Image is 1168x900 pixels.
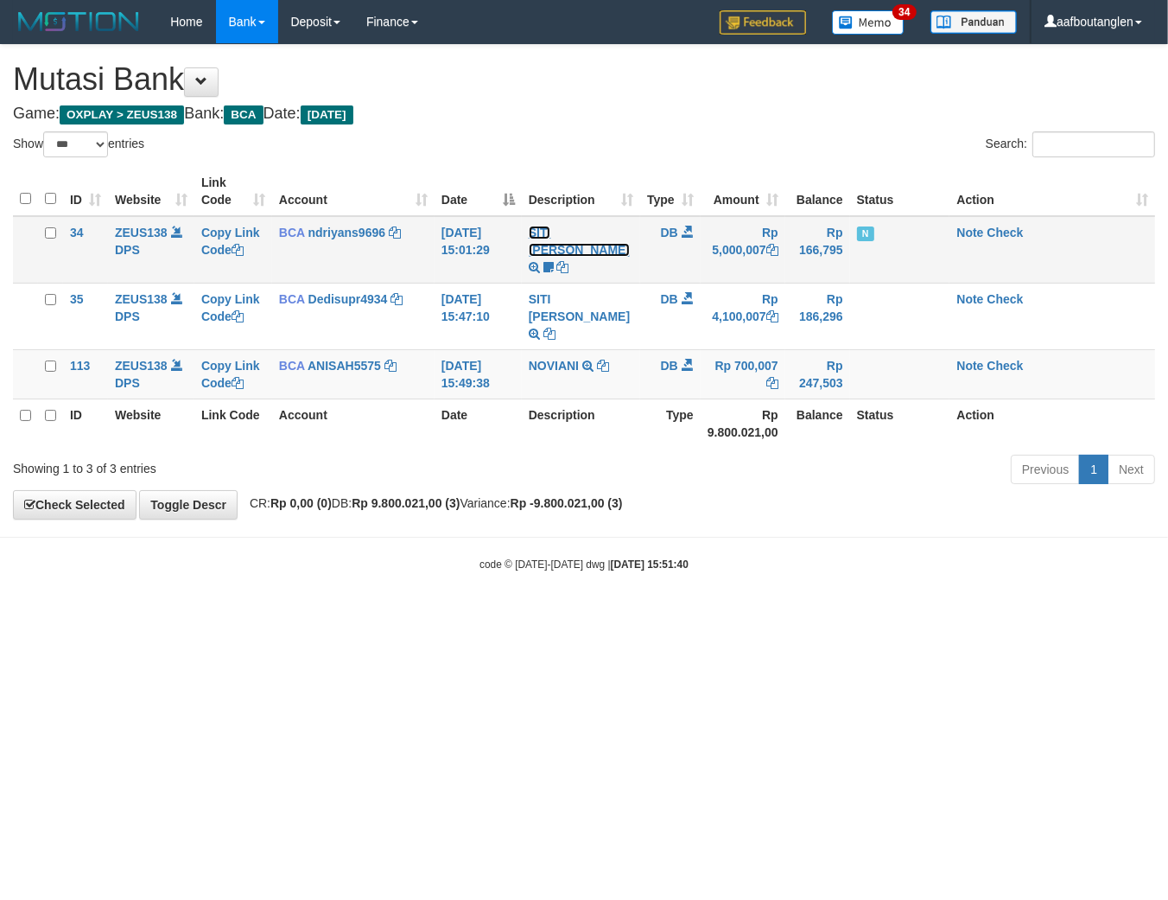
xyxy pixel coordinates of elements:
[13,131,144,157] label: Show entries
[435,283,522,349] td: [DATE] 15:47:10
[949,399,1155,448] th: Action
[13,105,1155,123] h4: Game: Bank: Date:
[279,292,305,306] span: BCA
[301,105,353,124] span: [DATE]
[201,292,260,323] a: Copy Link Code
[279,359,305,373] span: BCA
[13,62,1155,97] h1: Mutasi Bank
[832,10,905,35] img: Button%20Memo.svg
[640,167,701,216] th: Type: activate to sort column ascending
[1011,455,1080,484] a: Previous
[511,496,623,510] strong: Rp -9.800.021,00 (3)
[557,260,569,274] a: Copy SITI NURLITA SAPIT to clipboard
[611,559,689,571] strong: [DATE] 15:51:40
[435,167,522,216] th: Date: activate to sort column descending
[13,453,473,477] div: Showing 1 to 3 of 3 entries
[201,226,260,257] a: Copy Link Code
[720,10,806,35] img: Feedback.jpg
[308,292,388,306] a: Dedisupr4934
[930,10,1017,34] img: panduan.png
[701,283,785,349] td: Rp 4,100,007
[308,359,381,373] a: ANISAH5575
[785,399,850,448] th: Balance
[435,216,522,284] td: [DATE] 15:01:29
[661,359,678,373] span: DB
[766,376,778,390] a: Copy Rp 700,007 to clipboard
[194,399,272,448] th: Link Code
[785,349,850,399] td: Rp 247,503
[115,226,168,239] a: ZEUS138
[543,327,555,341] a: Copy SITI NURLITA SAPIT to clipboard
[108,216,194,284] td: DPS
[785,216,850,284] td: Rp 166,795
[522,167,640,216] th: Description: activate to sort column ascending
[785,167,850,216] th: Balance
[987,292,1023,306] a: Check
[13,490,136,520] a: Check Selected
[108,399,194,448] th: Website
[956,359,983,373] a: Note
[949,167,1155,216] th: Action: activate to sort column ascending
[115,292,168,306] a: ZEUS138
[987,226,1023,239] a: Check
[270,496,332,510] strong: Rp 0,00 (0)
[435,349,522,399] td: [DATE] 15:49:38
[661,292,678,306] span: DB
[139,490,238,520] a: Toggle Descr
[987,359,1023,373] a: Check
[108,349,194,399] td: DPS
[43,131,108,157] select: Showentries
[108,167,194,216] th: Website: activate to sort column ascending
[201,359,260,390] a: Copy Link Code
[1108,455,1155,484] a: Next
[785,283,850,349] td: Rp 186,296
[60,105,184,124] span: OXPLAY > ZEUS138
[766,243,778,257] a: Copy Rp 5,000,007 to clipboard
[63,399,108,448] th: ID
[701,216,785,284] td: Rp 5,000,007
[956,292,983,306] a: Note
[70,359,90,373] span: 113
[766,310,778,323] a: Copy Rp 4,100,007 to clipboard
[241,496,623,510] span: CR: DB: Variance:
[194,167,272,216] th: Link Code: activate to sort column ascending
[522,399,640,448] th: Description
[479,559,689,571] small: code © [DATE]-[DATE] dwg |
[272,399,435,448] th: Account
[108,283,194,349] td: DPS
[352,496,460,510] strong: Rp 9.800.021,00 (3)
[70,292,84,306] span: 35
[13,9,144,35] img: MOTION_logo.png
[308,226,386,239] a: ndriyans9696
[272,167,435,216] th: Account: activate to sort column ascending
[63,167,108,216] th: ID: activate to sort column ascending
[986,131,1155,157] label: Search:
[279,226,305,239] span: BCA
[850,167,950,216] th: Status
[597,359,609,373] a: Copy NOVIANI to clipboard
[661,226,678,239] span: DB
[640,399,701,448] th: Type
[701,399,785,448] th: Rp 9.800.021,00
[70,226,84,239] span: 34
[701,167,785,216] th: Amount: activate to sort column ascending
[529,292,630,323] a: SITI [PERSON_NAME]
[224,105,263,124] span: BCA
[1079,455,1108,484] a: 1
[1032,131,1155,157] input: Search:
[389,226,401,239] a: Copy ndriyans9696 to clipboard
[850,399,950,448] th: Status
[529,226,630,257] a: SITI [PERSON_NAME]
[529,359,579,373] a: NOVIANI
[892,4,916,20] span: 34
[115,359,168,373] a: ZEUS138
[390,292,403,306] a: Copy Dedisupr4934 to clipboard
[956,226,983,239] a: Note
[857,227,874,241] span: Has Note
[384,359,397,373] a: Copy ANISAH5575 to clipboard
[701,349,785,399] td: Rp 700,007
[435,399,522,448] th: Date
